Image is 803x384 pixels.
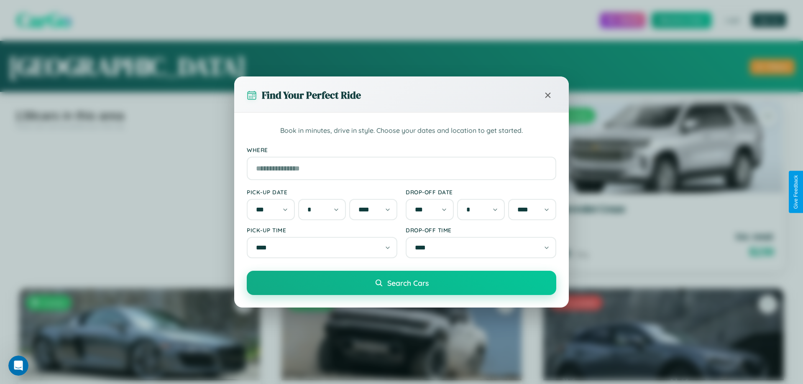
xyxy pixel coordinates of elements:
[406,188,556,196] label: Drop-off Date
[247,226,397,234] label: Pick-up Time
[262,88,361,102] h3: Find Your Perfect Ride
[247,125,556,136] p: Book in minutes, drive in style. Choose your dates and location to get started.
[247,188,397,196] label: Pick-up Date
[247,146,556,153] label: Where
[406,226,556,234] label: Drop-off Time
[247,271,556,295] button: Search Cars
[387,278,429,287] span: Search Cars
